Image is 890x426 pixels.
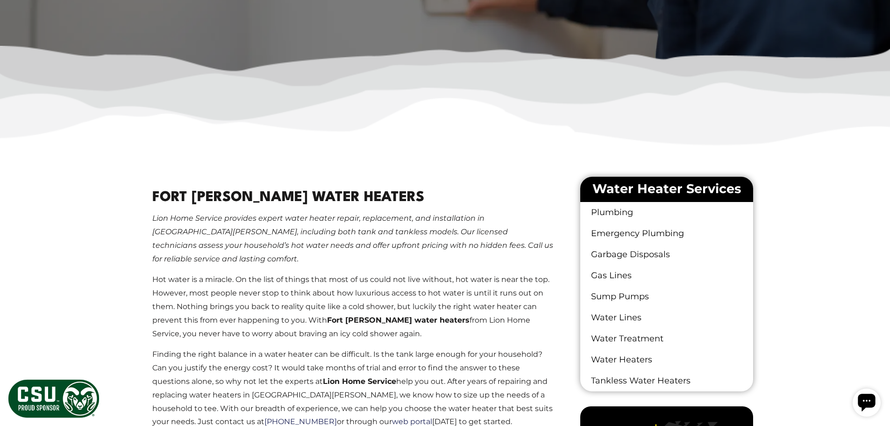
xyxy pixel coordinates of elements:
li: Water Heater Services [580,177,753,202]
strong: Fort [PERSON_NAME] water heaters [327,316,470,325]
a: Emergency Plumbing [580,223,753,244]
a: Sump Pumps [580,286,753,307]
p: Hot water is a miracle. On the list of things that most of us could not live without, hot water i... [152,273,554,340]
a: Garbage Disposals [580,244,753,265]
a: Water Treatment [580,328,753,349]
em: Lion Home Service provides expert water heater repair, replacement, and installation in [GEOGRAPH... [152,214,553,263]
a: Tankless Water Heaters [580,370,753,391]
strong: Lion Home Service [323,377,396,386]
a: Gas Lines [580,265,753,286]
a: [PHONE_NUMBER] [264,417,337,426]
a: Water Heaters [580,349,753,370]
h1: Fort [PERSON_NAME] Water Heaters [152,188,554,209]
div: Open chat widget [4,4,32,32]
a: Water Lines [580,307,753,328]
a: Plumbing [580,202,753,223]
img: CSU Sponsor Badge [7,378,100,419]
a: web portal [392,417,432,426]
